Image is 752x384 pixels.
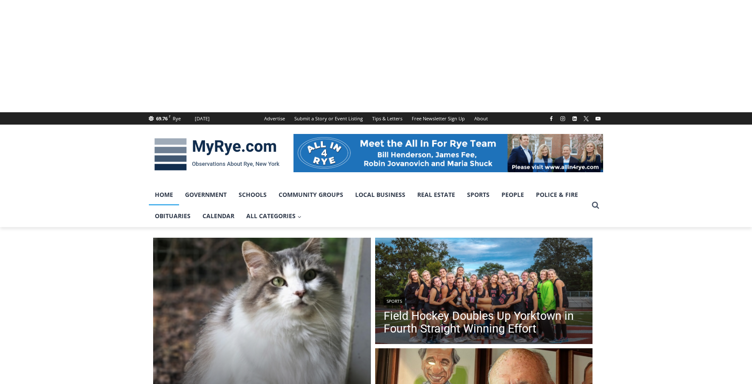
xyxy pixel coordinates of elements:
a: Read More Field Hockey Doubles Up Yorktown in Fourth Straight Winning Effort [375,238,593,347]
a: Sports [384,297,405,305]
nav: Secondary Navigation [259,112,493,125]
a: Real Estate [411,184,461,205]
a: Calendar [197,205,240,227]
a: Submit a Story or Event Listing [290,112,367,125]
img: All in for Rye [293,134,603,172]
button: View Search Form [588,198,603,213]
div: Rye [173,115,181,122]
span: F [169,114,171,119]
a: Field Hockey Doubles Up Yorktown in Fourth Straight Winning Effort [384,310,584,335]
a: About [470,112,493,125]
a: Tips & Letters [367,112,407,125]
a: Community Groups [273,184,349,205]
a: Police & Fire [530,184,584,205]
img: (PHOTO: The 2025 Rye Field Hockey team. Credit: Maureen Tsuchida.) [375,238,593,347]
span: All Categories [246,211,302,221]
a: YouTube [593,114,603,124]
img: MyRye.com [149,132,285,176]
nav: Primary Navigation [149,184,588,227]
a: Linkedin [570,114,580,124]
a: Home [149,184,179,205]
span: 69.76 [156,115,168,122]
a: X [581,114,591,124]
a: Advertise [259,112,290,125]
a: Local Business [349,184,411,205]
a: All Categories [240,205,308,227]
a: Instagram [558,114,568,124]
a: Sports [461,184,496,205]
a: People [496,184,530,205]
a: Facebook [546,114,556,124]
a: Free Newsletter Sign Up [407,112,470,125]
div: [DATE] [195,115,210,122]
a: Schools [233,184,273,205]
a: Government [179,184,233,205]
a: Obituaries [149,205,197,227]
